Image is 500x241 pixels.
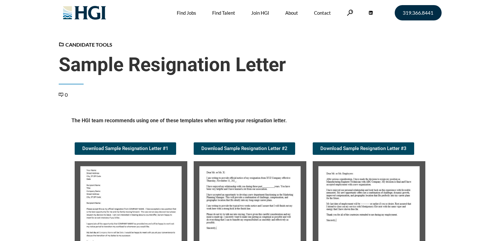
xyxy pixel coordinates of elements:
[59,41,112,48] a: Candidate Tools
[313,142,414,155] a: Download Sample Resignation Letter #3
[320,146,407,151] span: Download Sample Resignation Letter #3
[194,142,295,155] a: Download Sample Resignation Letter #2
[347,10,353,16] a: Search
[59,92,68,98] a: 0
[201,146,287,151] span: Download Sample Resignation Letter #2
[403,10,433,15] span: 319.366.8441
[59,53,442,76] span: Sample Resignation Letter
[395,5,442,20] a: 319.366.8441
[75,142,176,155] a: Download Sample Resignation Letter #1
[71,117,429,126] h5: The HGI team recommends using one of these templates when writing your resignation letter.
[82,146,168,151] span: Download Sample Resignation Letter #1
